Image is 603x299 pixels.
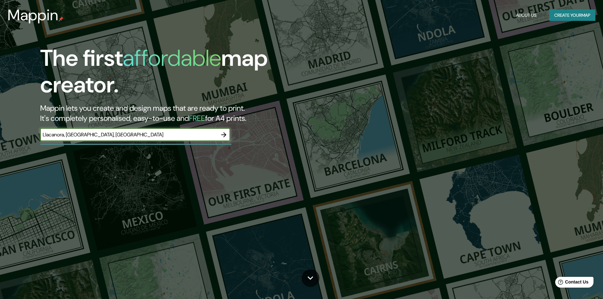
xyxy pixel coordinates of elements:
input: Choose your favourite place [40,131,217,138]
h1: affordable [123,43,221,73]
h1: The first map creator. [40,45,342,103]
h3: Mappin [8,6,59,24]
button: Create yourmap [549,9,595,21]
iframe: Help widget launcher [547,274,596,292]
h2: Mappin lets you create and design maps that are ready to print. It's completely personalised, eas... [40,103,342,123]
h5: FREE [189,113,205,123]
button: About Us [513,9,539,21]
img: mappin-pin [59,16,64,22]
